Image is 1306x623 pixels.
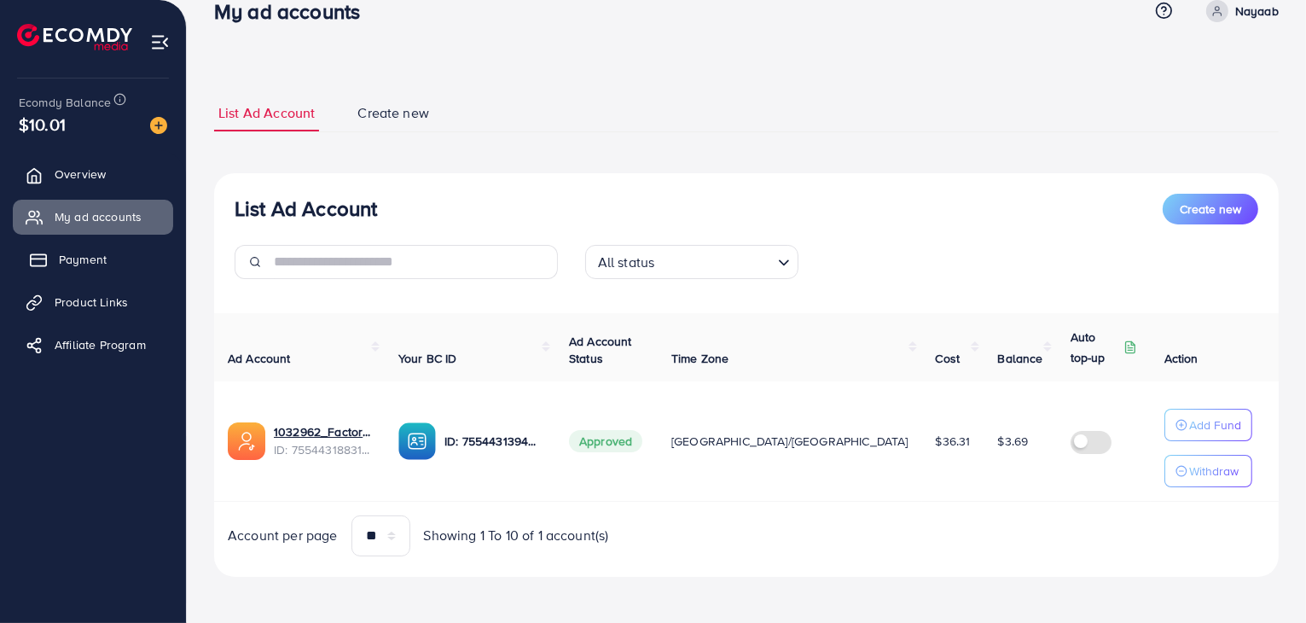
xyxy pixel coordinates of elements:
span: List Ad Account [218,103,315,123]
span: Approved [569,430,642,452]
span: $3.69 [998,433,1029,450]
a: Product Links [13,285,173,319]
span: Payment [59,251,107,268]
a: Affiliate Program [13,328,173,362]
span: Affiliate Program [55,336,146,353]
img: image [150,117,167,134]
div: Search for option [585,245,798,279]
span: Time Zone [671,350,728,367]
p: Nayaab [1235,1,1279,21]
p: ID: 7554431394802630664 [444,431,542,451]
span: $36.31 [936,433,971,450]
div: <span class='underline'>1032962_Factory App_1758903417732</span></br>7554431883199725575 [274,423,371,458]
span: Action [1164,350,1199,367]
a: 1032962_Factory App_1758903417732 [274,423,371,440]
img: ic-ba-acc.ded83a64.svg [398,422,436,460]
span: Cost [936,350,961,367]
a: Overview [13,157,173,191]
span: My ad accounts [55,208,142,225]
input: Search for option [659,247,770,275]
span: Showing 1 To 10 of 1 account(s) [424,526,609,545]
img: menu [150,32,170,52]
p: Add Fund [1189,415,1241,435]
span: Ecomdy Balance [19,94,111,111]
button: Add Fund [1164,409,1252,441]
button: Withdraw [1164,455,1252,487]
h3: List Ad Account [235,196,377,221]
p: Auto top-up [1071,327,1120,368]
span: Create new [357,103,429,123]
span: Balance [998,350,1043,367]
span: Your BC ID [398,350,457,367]
span: Ad Account Status [569,333,632,367]
button: Create new [1163,194,1258,224]
span: All status [595,250,659,275]
span: ID: 7554431883199725575 [274,441,371,458]
a: Payment [13,242,173,277]
span: Create new [1180,201,1241,218]
img: logo [17,24,132,50]
img: ic-ads-acc.e4c84228.svg [228,422,265,460]
span: Ad Account [228,350,291,367]
span: [GEOGRAPHIC_DATA]/[GEOGRAPHIC_DATA] [671,433,908,450]
span: $10.01 [19,112,66,137]
span: Product Links [55,294,128,311]
span: Overview [55,166,106,183]
span: Account per page [228,526,338,545]
a: My ad accounts [13,200,173,234]
p: Withdraw [1189,461,1239,481]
